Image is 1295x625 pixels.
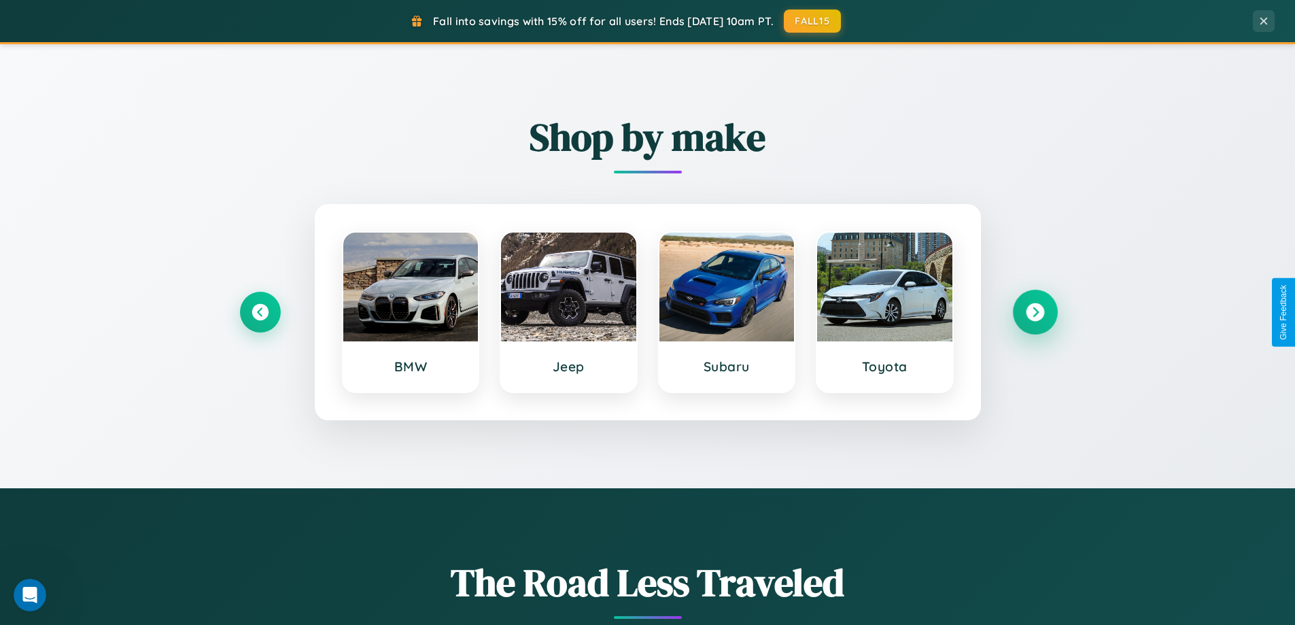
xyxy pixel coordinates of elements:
[240,556,1056,609] h1: The Road Less Traveled
[433,14,774,28] span: Fall into savings with 15% off for all users! Ends [DATE] 10am PT.
[357,358,465,375] h3: BMW
[240,111,1056,163] h2: Shop by make
[1279,285,1288,340] div: Give Feedback
[14,579,46,611] iframe: Intercom live chat
[673,358,781,375] h3: Subaru
[515,358,623,375] h3: Jeep
[831,358,939,375] h3: Toyota
[784,10,841,33] button: FALL15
